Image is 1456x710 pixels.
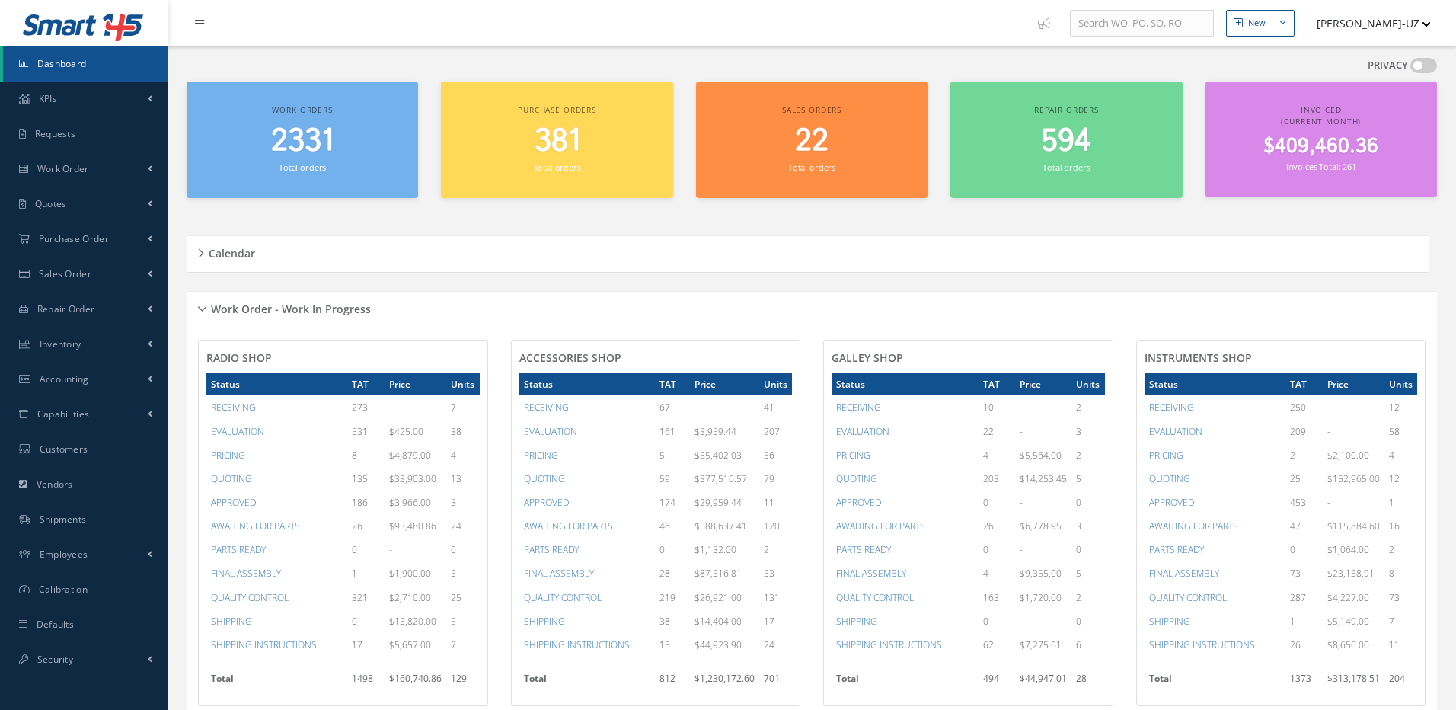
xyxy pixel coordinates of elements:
td: 701 [759,667,792,698]
th: Price [690,373,759,395]
span: $4,879.00 [389,449,431,462]
td: 25 [1285,467,1323,491]
td: 33 [759,561,792,585]
th: Price [385,373,446,395]
span: Accounting [40,373,89,385]
td: 4 [446,443,479,467]
span: $6,778.95 [1020,520,1062,532]
th: TAT [347,373,385,395]
span: $14,253.45 [1020,472,1067,485]
a: RECEIVING [1149,401,1194,414]
td: 1498 [347,667,385,698]
span: Sales orders [782,104,841,115]
small: Total orders [279,162,326,173]
a: QUOTING [211,472,252,485]
td: 46 [655,514,690,538]
a: PARTS READY [1149,543,1204,556]
span: $7,275.61 [1020,638,1062,651]
td: 1 [1285,609,1323,633]
h4: RADIO SHOP [206,352,480,365]
th: Total [519,667,655,698]
td: 135 [347,467,385,491]
a: QUOTING [1149,472,1190,485]
th: Status [206,373,347,395]
td: 2 [1071,395,1104,419]
span: Purchase orders [518,104,596,115]
td: 219 [655,586,690,609]
a: FINAL ASSEMBLY [211,567,281,580]
span: - [1020,401,1023,414]
td: 3 [1071,514,1104,538]
td: 8 [1384,561,1417,585]
th: Units [759,373,792,395]
td: 28 [1071,667,1104,698]
span: Defaults [37,618,74,631]
span: - [1327,496,1330,509]
td: 203 [979,467,1015,491]
td: 22 [979,420,1015,443]
span: $29,959.44 [694,496,742,509]
td: 0 [1071,491,1104,514]
td: 24 [446,514,479,538]
td: 12 [1384,467,1417,491]
span: Dashboard [37,57,87,70]
th: Price [1015,373,1071,395]
td: 16 [1384,514,1417,538]
td: 7 [1384,609,1417,633]
a: AWAITING FOR PARTS [836,520,925,532]
span: $115,884.60 [1327,520,1380,532]
th: Status [1145,373,1285,395]
td: 0 [1071,609,1104,633]
td: 207 [759,420,792,443]
td: 25 [446,586,479,609]
span: $14,404.00 [694,615,742,628]
span: - [1020,496,1023,509]
a: SHIPPING INSTRUCTIONS [1149,638,1255,651]
small: Total orders [1043,162,1090,173]
td: 6 [1071,633,1104,657]
span: $5,149.00 [1327,615,1369,628]
td: 273 [347,395,385,419]
span: $409,460.36 [1263,132,1378,162]
a: APPROVED [211,496,256,509]
input: Search WO, PO, SO, RO [1070,10,1214,37]
td: 0 [1071,538,1104,561]
span: $44,947.01 [1020,672,1067,685]
td: 120 [759,514,792,538]
td: 2 [1071,443,1104,467]
span: $313,178.51 [1327,672,1380,685]
span: KPIs [39,92,57,105]
td: 161 [655,420,690,443]
td: 321 [347,586,385,609]
a: PRICING [836,449,870,462]
a: EVALUATION [1149,425,1202,438]
td: 5 [655,443,690,467]
a: EVALUATION [836,425,889,438]
td: 7 [446,633,479,657]
td: 15 [655,633,690,657]
span: - [1020,425,1023,438]
span: Work Order [37,162,89,175]
span: $55,402.03 [694,449,742,462]
span: $9,355.00 [1020,567,1062,580]
span: $425.00 [389,425,423,438]
th: Total [1145,667,1285,698]
th: Units [446,373,479,395]
td: 11 [1384,633,1417,657]
span: Sales Order [39,267,91,280]
span: (Current Month) [1281,116,1361,126]
td: 287 [1285,586,1323,609]
a: PRICING [211,449,245,462]
td: 36 [759,443,792,467]
span: Work orders [272,104,332,115]
th: Total [832,667,979,698]
a: FINAL ASSEMBLY [524,567,594,580]
a: APPROVED [524,496,569,509]
td: 3 [1071,420,1104,443]
span: - [389,543,392,556]
a: PRICING [1149,449,1183,462]
span: Customers [40,443,88,456]
span: $1,230,172.60 [694,672,755,685]
td: 1 [347,561,385,585]
td: 2 [759,538,792,561]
